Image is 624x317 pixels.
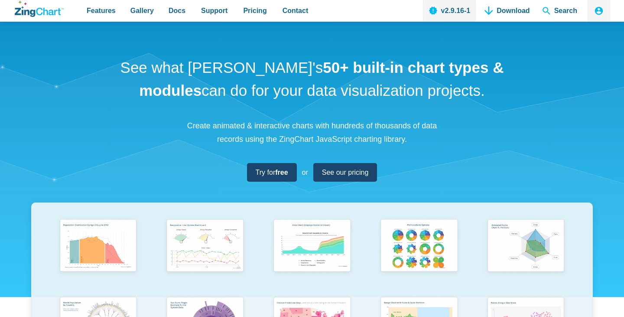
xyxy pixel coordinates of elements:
span: Contact [283,5,309,16]
img: Population Distribution by Age Group in 2052 [55,216,141,277]
p: Create animated & interactive charts with hundreds of thousands of data records using the ZingCha... [182,119,442,146]
a: Area Chart (Displays Nodes on Hover) [259,216,366,294]
span: Features [87,5,116,16]
a: See our pricing [313,163,377,182]
span: Support [201,5,227,16]
img: Responsive Live Update Dashboard [162,216,247,277]
img: Area Chart (Displays Nodes on Hover) [269,216,354,277]
span: Try for [256,167,288,178]
a: Population Distribution by Age Group in 2052 [45,216,152,294]
span: See our pricing [322,167,369,178]
a: Pie Transform Options [365,216,472,294]
strong: 50+ built-in chart types & modules [139,59,504,99]
span: Docs [169,5,185,16]
span: Gallery [130,5,154,16]
span: or [302,167,308,178]
a: Try forfree [247,163,297,182]
img: Pie Transform Options [376,216,461,277]
a: ZingChart Logo. Click to return to the homepage [15,1,64,17]
a: Responsive Live Update Dashboard [152,216,259,294]
h1: See what [PERSON_NAME]'s can do for your data visualization projects. [117,56,507,102]
img: Animated Radar Chart ft. Pet Data [483,216,569,277]
strong: free [275,169,288,176]
span: Pricing [243,5,266,16]
a: Animated Radar Chart ft. Pet Data [472,216,579,294]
